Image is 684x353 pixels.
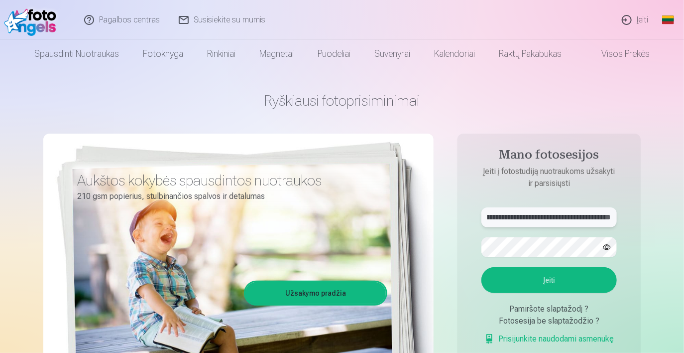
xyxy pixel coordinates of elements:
a: Raktų pakabukas [487,40,573,68]
div: Pamiršote slaptažodį ? [481,303,617,315]
h4: Mano fotosesijos [471,148,627,166]
div: Fotosesija be slaptažodžio ? [481,315,617,327]
p: 210 gsm popierius, stulbinančios spalvos ir detalumas [77,189,380,203]
img: /fa2 [4,4,61,36]
a: Magnetai [247,40,306,68]
a: Visos prekės [573,40,662,68]
h3: Aukštos kokybės spausdintos nuotraukos [77,172,380,189]
h1: Ryškiausi fotoprisiminimai [43,92,641,110]
a: Fotoknyga [131,40,195,68]
a: Suvenyrai [362,40,422,68]
a: Užsakymo pradžia [245,282,386,304]
a: Puodeliai [306,40,362,68]
a: Spausdinti nuotraukas [22,40,131,68]
button: Įeiti [481,267,617,293]
a: Kalendoriai [422,40,487,68]
a: Prisijunkite naudodami asmenukę [484,333,614,345]
p: Įeiti į fotostudiją nuotraukoms užsakyti ir parsisiųsti [471,166,627,189]
a: Rinkiniai [195,40,247,68]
